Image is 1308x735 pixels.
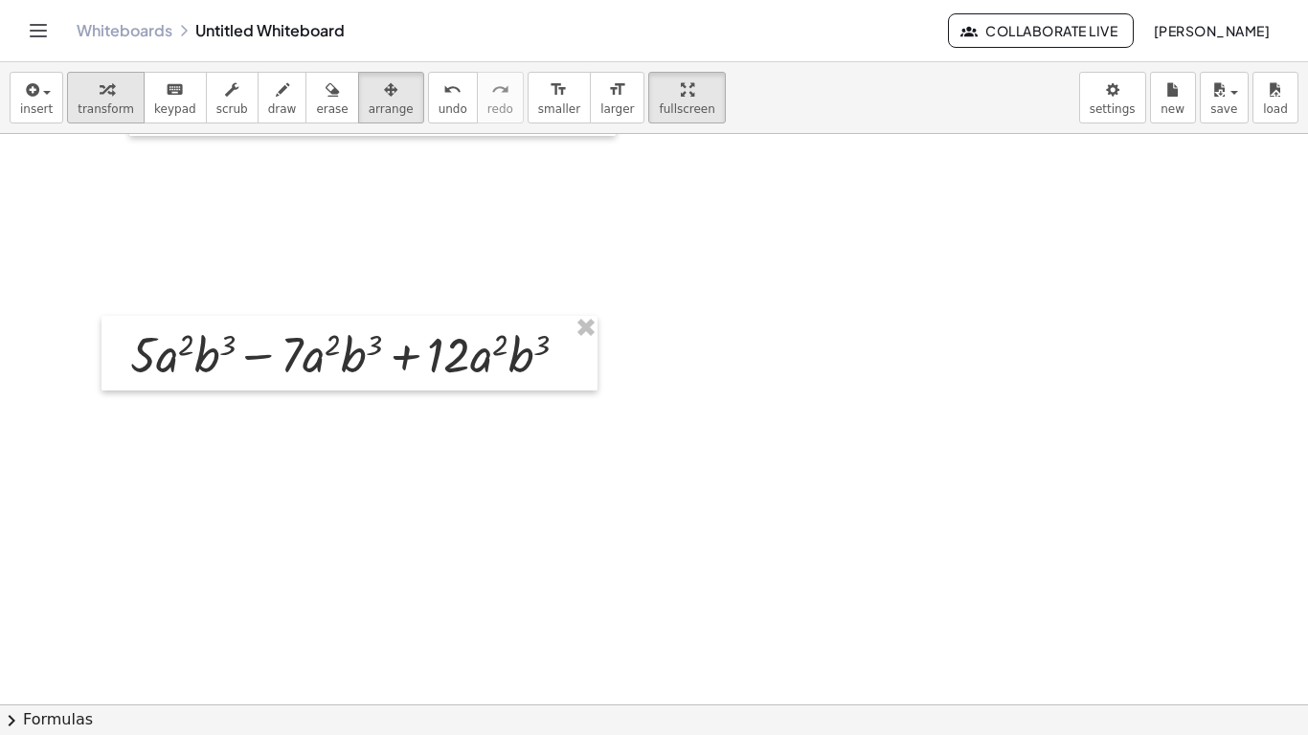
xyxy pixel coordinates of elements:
button: transform [67,72,145,123]
span: new [1161,102,1184,116]
span: scrub [216,102,248,116]
button: format_sizelarger [590,72,644,123]
button: new [1150,72,1196,123]
span: redo [487,102,513,116]
button: fullscreen [648,72,725,123]
span: transform [78,102,134,116]
button: keyboardkeypad [144,72,207,123]
span: keypad [154,102,196,116]
span: save [1210,102,1237,116]
span: [PERSON_NAME] [1153,22,1270,39]
span: arrange [369,102,414,116]
i: redo [491,78,509,101]
button: [PERSON_NAME] [1138,13,1285,48]
button: insert [10,72,63,123]
button: arrange [358,72,424,123]
span: draw [268,102,297,116]
span: erase [316,102,348,116]
span: fullscreen [659,102,714,116]
button: save [1200,72,1249,123]
button: Toggle navigation [23,15,54,46]
button: settings [1079,72,1146,123]
span: larger [600,102,634,116]
span: settings [1090,102,1136,116]
i: format_size [550,78,568,101]
button: load [1252,72,1298,123]
button: erase [305,72,358,123]
span: insert [20,102,53,116]
span: undo [439,102,467,116]
span: load [1263,102,1288,116]
i: undo [443,78,462,101]
span: smaller [538,102,580,116]
button: Collaborate Live [948,13,1134,48]
button: draw [258,72,307,123]
button: format_sizesmaller [528,72,591,123]
button: undoundo [428,72,478,123]
i: keyboard [166,78,184,101]
span: Collaborate Live [964,22,1117,39]
button: redoredo [477,72,524,123]
button: scrub [206,72,259,123]
a: Whiteboards [77,21,172,40]
i: format_size [608,78,626,101]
